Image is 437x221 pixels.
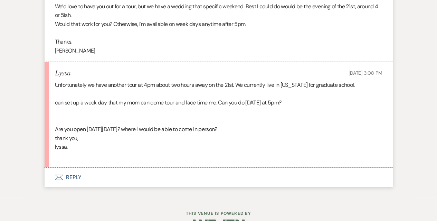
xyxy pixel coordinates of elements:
[55,142,382,151] p: lyssa.
[55,2,382,20] p: We’d love to have you out for a tour, but we have a wedding that specific weekend. Best I could d...
[55,37,382,46] p: Thanks,
[348,70,382,76] span: [DATE] 3:08 PM
[55,20,382,29] p: Would that work for you? Otherwise, I'm available on week days anytime after 5pm.
[55,46,382,55] p: [PERSON_NAME]
[55,125,382,134] p: Are you open [DATE][DATE]? where I would be able to come in person?
[55,81,382,90] p: Unfortunately we have another tour at 4pm about two hours away on the 21st. We currently live in ...
[45,168,393,187] button: Reply
[55,134,382,143] p: thank you,
[55,98,382,107] p: can set up a week day that my mom can come tour and face time me. Can you do [DATE] at 5pm?
[55,69,71,78] h5: Lyssa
